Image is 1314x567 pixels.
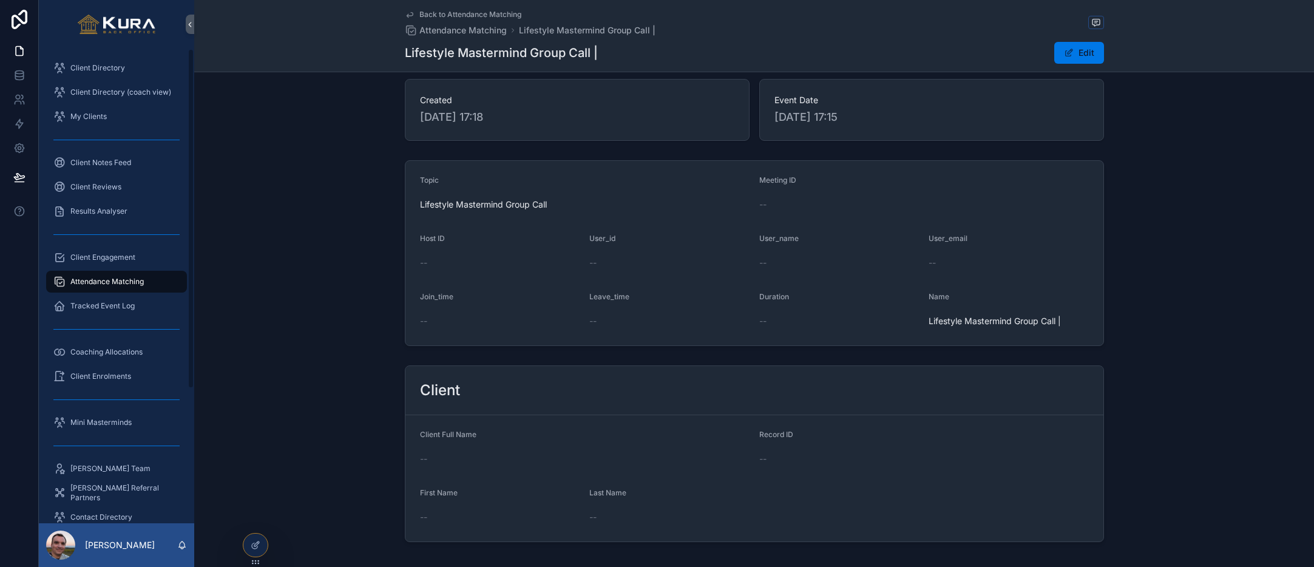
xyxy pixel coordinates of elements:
[774,94,1089,106] span: Event Date
[419,10,521,19] span: Back to Attendance Matching
[70,418,132,427] span: Mini Masterminds
[46,341,187,363] a: Coaching Allocations
[70,372,131,381] span: Client Enrolments
[46,81,187,103] a: Client Directory (coach view)
[420,234,445,243] span: Host ID
[420,430,476,439] span: Client Full Name
[420,315,427,327] span: --
[46,365,187,387] a: Client Enrolments
[420,488,458,497] span: First Name
[70,112,107,121] span: My Clients
[405,24,507,36] a: Attendance Matching
[759,430,793,439] span: Record ID
[70,512,132,522] span: Contact Directory
[70,182,121,192] span: Client Reviews
[420,511,427,523] span: --
[589,488,626,497] span: Last Name
[759,199,767,211] span: --
[46,152,187,174] a: Client Notes Feed
[70,87,171,97] span: Client Directory (coach view)
[70,301,135,311] span: Tracked Event Log
[420,94,734,106] span: Created
[420,175,439,185] span: Topic
[759,292,789,301] span: Duration
[589,234,615,243] span: User_id
[589,511,597,523] span: --
[420,199,750,211] span: Lifestyle Mastermind Group Call
[405,44,598,61] h1: Lifestyle Mastermind Group Call |
[70,347,143,357] span: Coaching Allocations
[70,464,151,474] span: [PERSON_NAME] Team
[420,257,427,269] span: --
[46,200,187,222] a: Results Analyser
[46,482,187,504] a: [PERSON_NAME] Referral Partners
[759,315,767,327] span: --
[70,206,127,216] span: Results Analyser
[85,539,155,551] p: [PERSON_NAME]
[70,483,175,503] span: [PERSON_NAME] Referral Partners
[70,63,125,73] span: Client Directory
[759,234,799,243] span: User_name
[70,158,131,168] span: Client Notes Feed
[759,257,767,269] span: --
[420,292,453,301] span: Join_time
[405,10,521,19] a: Back to Attendance Matching
[420,109,734,126] span: [DATE] 17:18
[46,412,187,433] a: Mini Masterminds
[519,24,655,36] a: Lifestyle Mastermind Group Call |
[1054,42,1104,64] button: Edit
[420,453,427,465] span: --
[929,234,967,243] span: User_email
[589,315,597,327] span: --
[589,257,597,269] span: --
[420,381,460,400] h2: Client
[759,453,767,465] span: --
[46,106,187,127] a: My Clients
[929,292,949,301] span: Name
[929,315,1089,327] span: Lifestyle Mastermind Group Call |
[419,24,507,36] span: Attendance Matching
[46,295,187,317] a: Tracked Event Log
[70,253,135,262] span: Client Engagement
[46,271,187,293] a: Attendance Matching
[929,257,936,269] span: --
[46,246,187,268] a: Client Engagement
[46,176,187,198] a: Client Reviews
[46,506,187,528] a: Contact Directory
[774,109,1089,126] span: [DATE] 17:15
[78,15,156,34] img: App logo
[39,49,194,523] div: scrollable content
[759,175,796,185] span: Meeting ID
[46,458,187,480] a: [PERSON_NAME] Team
[46,57,187,79] a: Client Directory
[70,277,144,287] span: Attendance Matching
[589,292,629,301] span: Leave_time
